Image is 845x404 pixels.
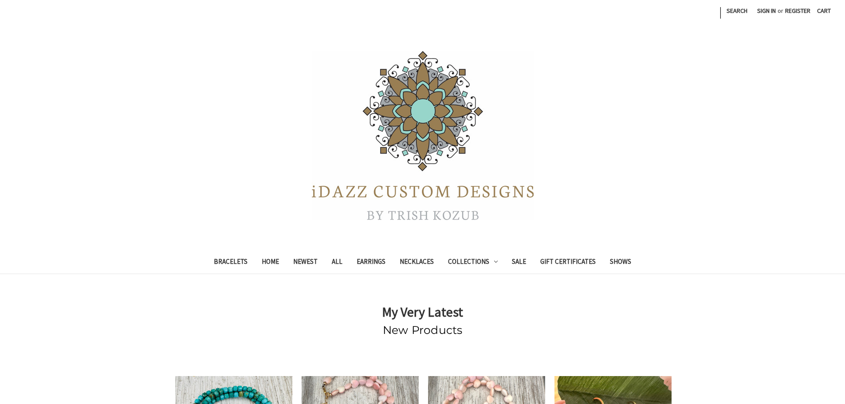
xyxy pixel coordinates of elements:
a: Collections [441,252,505,274]
a: All [325,252,350,274]
a: Home [255,252,286,274]
strong: My Very Latest [382,303,463,320]
a: Necklaces [393,252,441,274]
img: iDazz Custom Designs [312,51,534,220]
a: Shows [603,252,638,274]
a: Sale [505,252,533,274]
span: Cart [817,7,831,15]
a: Newest [286,252,325,274]
h2: New Products [175,322,670,339]
a: Earrings [350,252,393,274]
span: or [777,6,784,16]
li: | [719,4,722,20]
a: Gift Certificates [533,252,603,274]
a: Bracelets [207,252,255,274]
